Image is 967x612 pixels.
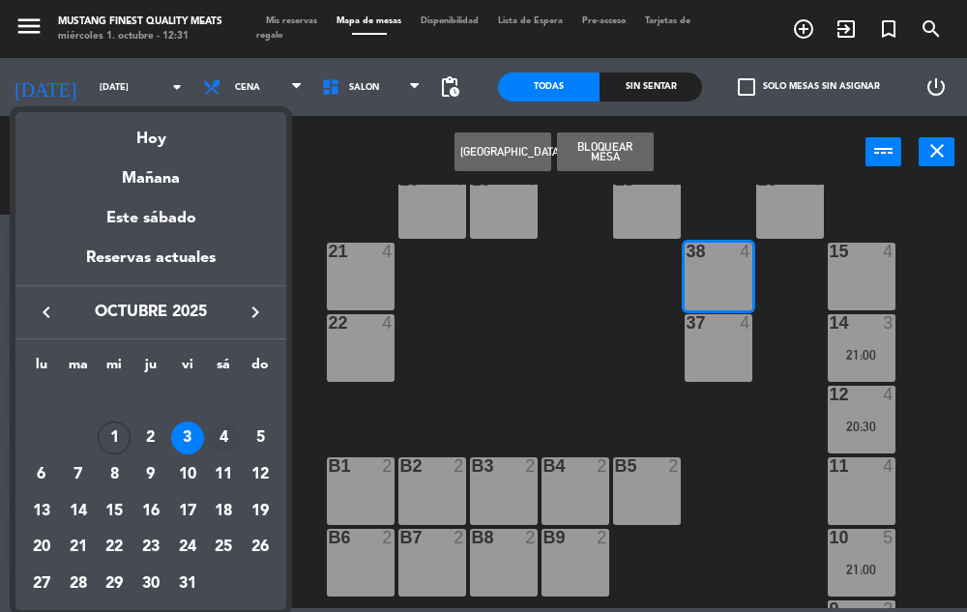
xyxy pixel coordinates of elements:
[207,422,240,454] div: 4
[134,458,167,491] div: 9
[206,456,243,493] td: 11 de octubre de 2025
[25,532,58,565] div: 20
[169,493,206,530] td: 17 de octubre de 2025
[171,422,204,454] div: 3
[132,456,169,493] td: 9 de octubre de 2025
[62,568,95,600] div: 28
[23,530,60,567] td: 20 de octubre de 2025
[171,495,204,528] div: 17
[206,421,243,457] td: 4 de octubre de 2025
[23,354,60,384] th: lunes
[132,493,169,530] td: 16 de octubre de 2025
[207,458,240,491] div: 11
[242,456,278,493] td: 12 de octubre de 2025
[62,532,95,565] div: 21
[60,354,97,384] th: martes
[96,566,132,602] td: 29 de octubre de 2025
[134,532,167,565] div: 23
[15,246,286,285] div: Reservas actuales
[64,300,238,325] span: octubre 2025
[132,421,169,457] td: 2 de octubre de 2025
[134,422,167,454] div: 2
[60,566,97,602] td: 28 de octubre de 2025
[23,384,278,421] td: OCT.
[242,421,278,457] td: 5 de octubre de 2025
[242,493,278,530] td: 19 de octubre de 2025
[207,532,240,565] div: 25
[169,530,206,567] td: 24 de octubre de 2025
[242,354,278,384] th: domingo
[169,421,206,457] td: 3 de octubre de 2025
[171,458,204,491] div: 10
[171,532,204,565] div: 24
[244,532,277,565] div: 26
[171,568,204,600] div: 31
[15,152,286,191] div: Mañana
[206,530,243,567] td: 25 de octubre de 2025
[96,530,132,567] td: 22 de octubre de 2025
[25,458,58,491] div: 6
[96,354,132,384] th: miércoles
[132,530,169,567] td: 23 de octubre de 2025
[98,568,131,600] div: 29
[206,354,243,384] th: sábado
[238,300,273,325] button: keyboard_arrow_right
[98,458,131,491] div: 8
[25,495,58,528] div: 13
[23,456,60,493] td: 6 de octubre de 2025
[96,456,132,493] td: 8 de octubre de 2025
[244,422,277,454] div: 5
[134,568,167,600] div: 30
[60,493,97,530] td: 14 de octubre de 2025
[23,566,60,602] td: 27 de octubre de 2025
[169,566,206,602] td: 31 de octubre de 2025
[169,456,206,493] td: 10 de octubre de 2025
[23,493,60,530] td: 13 de octubre de 2025
[169,354,206,384] th: viernes
[60,530,97,567] td: 21 de octubre de 2025
[98,495,131,528] div: 15
[244,495,277,528] div: 19
[244,301,267,324] i: keyboard_arrow_right
[206,493,243,530] td: 18 de octubre de 2025
[15,191,286,246] div: Este sábado
[25,568,58,600] div: 27
[132,354,169,384] th: jueves
[132,566,169,602] td: 30 de octubre de 2025
[62,495,95,528] div: 14
[35,301,58,324] i: keyboard_arrow_left
[96,421,132,457] td: 1 de octubre de 2025
[242,530,278,567] td: 26 de octubre de 2025
[244,458,277,491] div: 12
[134,495,167,528] div: 16
[60,456,97,493] td: 7 de octubre de 2025
[29,300,64,325] button: keyboard_arrow_left
[62,458,95,491] div: 7
[15,112,286,152] div: Hoy
[98,532,131,565] div: 22
[96,493,132,530] td: 15 de octubre de 2025
[207,495,240,528] div: 18
[98,422,131,454] div: 1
